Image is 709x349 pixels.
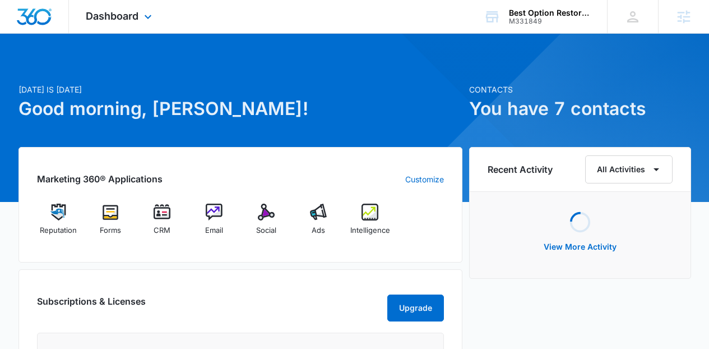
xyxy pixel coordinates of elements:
p: [DATE] is [DATE] [18,84,462,95]
button: View More Activity [532,233,628,260]
span: Email [205,225,223,236]
button: Upgrade [387,295,444,322]
a: Email [193,204,236,244]
span: Intelligence [350,225,390,236]
span: Forms [100,225,121,236]
span: Social [256,225,276,236]
span: Ads [312,225,325,236]
a: Customize [405,173,444,185]
h2: Subscriptions & Licenses [37,295,146,317]
div: account id [509,17,591,25]
h1: You have 7 contacts [469,95,691,122]
span: CRM [154,225,170,236]
p: Contacts [469,84,691,95]
h1: Good morning, [PERSON_NAME]! [18,95,462,122]
span: Dashboard [86,10,138,22]
span: Reputation [40,225,77,236]
a: Social [245,204,288,244]
button: All Activities [585,155,673,183]
a: Ads [296,204,340,244]
h6: Recent Activity [488,163,553,176]
div: account name [509,8,591,17]
a: Reputation [37,204,80,244]
a: Intelligence [349,204,392,244]
h2: Marketing 360® Applications [37,172,163,186]
a: CRM [141,204,184,244]
a: Forms [89,204,132,244]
